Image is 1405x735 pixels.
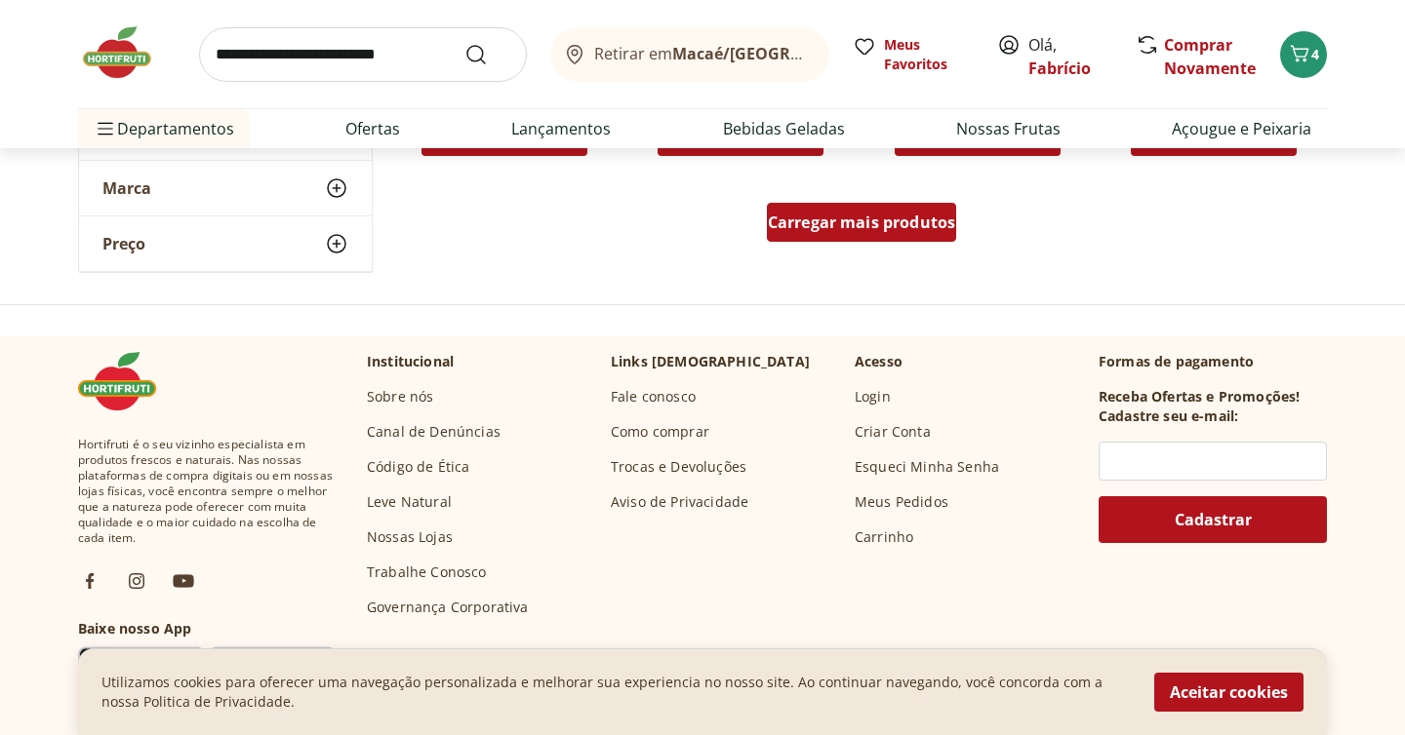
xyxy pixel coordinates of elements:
[367,492,452,512] a: Leve Natural
[367,527,453,547] a: Nossas Lojas
[855,457,999,477] a: Esqueci Minha Senha
[1028,33,1115,80] span: Olá,
[79,161,372,215] button: Marca
[199,27,527,82] input: search
[367,598,529,617] a: Governança Corporativa
[1099,406,1238,426] h3: Cadastre seu e-mail:
[78,619,336,638] h3: Baixe nosso App
[884,35,974,74] span: Meus Favoritos
[611,492,748,512] a: Aviso de Privacidade
[79,216,372,271] button: Preço
[855,527,913,547] a: Carrinho
[78,352,176,410] img: Hortifruti
[1172,117,1311,140] a: Açougue e Peixaria
[550,27,829,82] button: Retirar emMacaé/[GEOGRAPHIC_DATA]
[1164,34,1256,79] a: Comprar Novamente
[367,457,469,477] a: Código de Ética
[1099,352,1327,371] p: Formas de pagamento
[1099,387,1300,406] h3: Receba Ofertas e Promoções!
[367,352,454,371] p: Institucional
[511,117,611,140] a: Lançamentos
[78,437,336,546] span: Hortifruti é o seu vizinho especialista em produtos frescos e naturais. Nas nossas plataformas de...
[345,117,400,140] a: Ofertas
[723,117,845,140] a: Bebidas Geladas
[1280,31,1327,78] button: Carrinho
[594,45,810,62] span: Retirar em
[611,387,696,406] a: Fale conosco
[102,178,151,198] span: Marca
[94,105,234,152] span: Departamentos
[367,387,433,406] a: Sobre nós
[367,562,487,582] a: Trabalhe Conosco
[94,105,117,152] button: Menu
[611,422,709,442] a: Como comprar
[855,492,948,512] a: Meus Pedidos
[611,352,810,371] p: Links [DEMOGRAPHIC_DATA]
[855,422,931,442] a: Criar Conta
[1028,58,1091,79] a: Fabrício
[855,352,903,371] p: Acesso
[78,569,101,593] img: fb
[172,569,195,593] img: ytb
[367,422,501,442] a: Canal de Denúncias
[767,203,957,250] a: Carregar mais produtos
[209,646,336,685] img: App Store Icon
[611,457,746,477] a: Trocas e Devoluções
[125,569,148,593] img: ig
[768,214,956,230] span: Carregar mais produtos
[1311,45,1319,63] span: 4
[1175,512,1252,527] span: Cadastrar
[956,117,1061,140] a: Nossas Frutas
[1154,673,1304,712] button: Aceitar cookies
[102,234,145,253] span: Preço
[672,43,891,64] b: Macaé/[GEOGRAPHIC_DATA]
[1099,496,1327,543] button: Cadastrar
[853,35,974,74] a: Meus Favoritos
[101,673,1131,712] p: Utilizamos cookies para oferecer uma navegação personalizada e melhorar sua experiencia no nosso ...
[855,387,891,406] a: Login
[464,43,511,66] button: Submit Search
[78,646,205,685] img: Google Play Icon
[78,23,176,82] img: Hortifruti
